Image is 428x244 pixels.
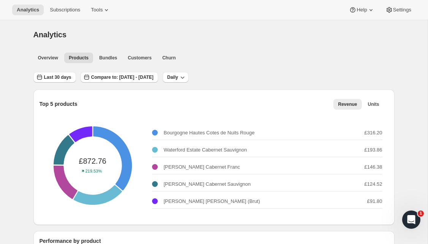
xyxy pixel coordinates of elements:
p: £316.20 [365,129,382,137]
span: Customers [128,55,152,61]
span: Units [368,101,379,107]
span: Subscriptions [50,7,80,13]
p: £193.86 [365,146,382,154]
iframe: Intercom live chat [402,211,420,229]
span: Overview [38,55,58,61]
span: 1 [418,211,424,217]
button: Help [344,5,379,15]
p: [PERSON_NAME] Cabernet Sauvignon [164,180,251,188]
p: Waterford Estate Cabernet Sauvignon [164,146,247,154]
span: Bundles [99,55,117,61]
button: Last 30 days [33,72,76,83]
span: Revenue [338,101,357,107]
span: Last 30 days [44,74,71,80]
span: Analytics [17,7,39,13]
p: Top 5 products [40,100,78,108]
span: Settings [393,7,411,13]
span: Products [69,55,89,61]
span: Churn [162,55,176,61]
span: Compare to: [DATE] - [DATE] [91,74,154,80]
p: £146.38 [365,163,382,171]
button: Daily [163,72,189,83]
p: £124.52 [365,180,382,188]
button: Tools [86,5,115,15]
button: Compare to: [DATE] - [DATE] [81,72,158,83]
span: Daily [167,74,178,80]
p: Bourgogne Hautes Cotes de Nuits Rouge [164,129,255,137]
p: [PERSON_NAME] Cabernet Franc [164,163,240,171]
span: Analytics [33,30,67,39]
p: £91.80 [367,198,382,205]
p: [PERSON_NAME] [PERSON_NAME] (Brut) [164,198,260,205]
span: Tools [91,7,103,13]
button: Settings [381,5,416,15]
span: Help [357,7,367,13]
button: Subscriptions [45,5,85,15]
button: Analytics [12,5,44,15]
